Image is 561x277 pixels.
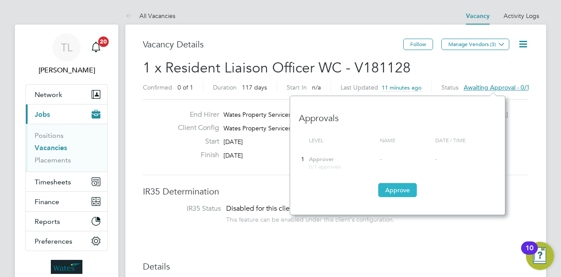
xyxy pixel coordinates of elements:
[441,83,458,91] label: Status
[382,84,422,91] span: 11 minutes ago
[35,237,72,245] span: Preferences
[35,90,62,99] span: Network
[526,242,554,270] button: Open Resource Center, 10 new notifications
[26,104,107,124] button: Jobs
[171,123,219,133] label: Client Config
[299,151,307,168] div: 1
[143,39,403,50] h3: Vacancy Details
[26,124,107,172] div: Jobs
[403,39,433,50] button: Follow
[312,83,321,91] span: n/a
[287,83,307,91] label: Start In
[35,178,71,186] span: Timesheets
[224,138,243,146] span: [DATE]
[26,85,107,104] button: Network
[152,204,221,213] label: IR35 Status
[35,156,71,164] a: Placements
[35,131,64,140] a: Positions
[226,204,298,213] span: Disabled for this client.
[441,39,509,50] button: Manage Vendors (3)
[226,213,394,223] div: This feature can be enabled under this client's configuration.
[171,151,219,160] label: Finish
[35,144,67,152] a: Vacancies
[307,133,378,148] div: Level
[341,83,378,91] label: Last Updated
[171,137,219,146] label: Start
[435,156,494,163] div: -
[143,261,529,272] h3: Details
[380,156,431,163] div: -
[299,104,496,124] h3: Approvals
[178,83,193,91] span: 0 of 1
[51,260,82,274] img: wates-logo-retina.png
[224,151,243,159] span: [DATE]
[464,83,530,91] span: Awaiting approval - 0/1
[143,186,529,197] h3: IR35 Determination
[25,33,108,76] a: TL[PERSON_NAME]
[35,198,59,206] span: Finance
[25,65,108,76] span: Tom Langley
[224,111,313,119] span: Wates Property Services Limited
[143,59,411,76] span: 1 x Resident Liaison Officer WC - V181128
[35,217,60,226] span: Reports
[224,124,344,132] span: Wates Property Services Ltd (Central & N…
[504,12,539,20] a: Activity Logs
[433,133,496,148] div: Date / time
[26,231,107,251] button: Preferences
[242,83,267,91] span: 117 days
[25,260,108,274] a: Go to home page
[98,36,109,47] span: 20
[213,83,237,91] label: Duration
[171,110,219,119] label: End Hirer
[309,155,334,163] span: Approver
[143,83,172,91] label: Confirmed
[26,192,107,211] button: Finance
[26,212,107,231] button: Reports
[466,12,490,20] a: Vacancy
[26,172,107,191] button: Timesheets
[35,110,50,119] span: Jobs
[87,33,105,61] a: 20
[525,248,533,259] div: 10
[378,133,433,148] div: Name
[309,163,341,170] span: 0/1 approvals
[378,183,417,197] button: Approve
[125,12,175,20] a: All Vacancies
[61,42,72,53] span: TL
